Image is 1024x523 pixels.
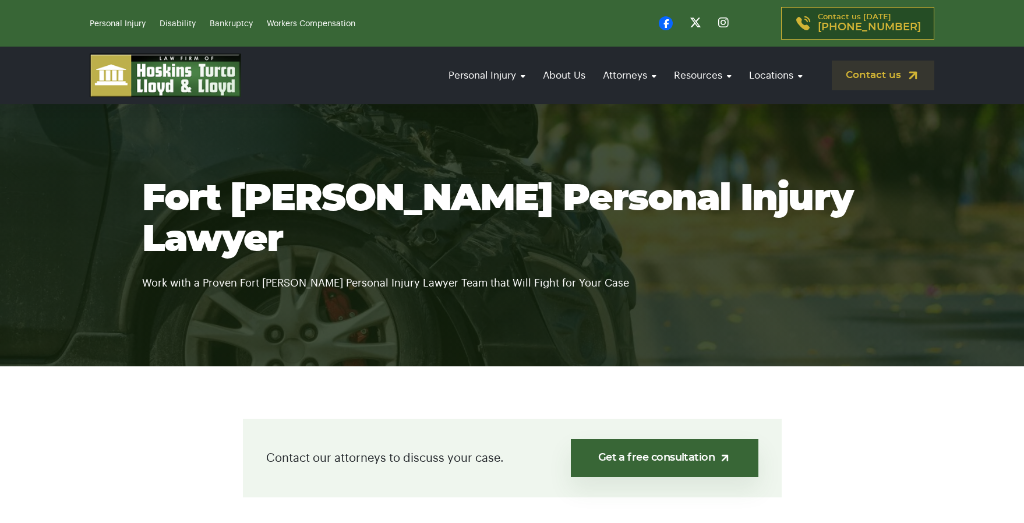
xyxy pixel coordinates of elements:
a: Disability [160,20,196,28]
a: Personal Injury [443,59,531,92]
a: Resources [668,59,737,92]
p: Work with a Proven Fort [PERSON_NAME] Personal Injury Lawyer Team that Will Fight for Your Case [142,260,882,292]
a: Workers Compensation [267,20,355,28]
img: logo [90,54,241,97]
a: Bankruptcy [210,20,253,28]
a: Contact us [832,61,934,90]
a: Personal Injury [90,20,146,28]
p: Contact us [DATE] [818,13,921,33]
a: Attorneys [597,59,662,92]
a: Get a free consultation [571,439,758,477]
a: Locations [743,59,808,92]
span: [PHONE_NUMBER] [818,22,921,33]
a: Contact us [DATE][PHONE_NUMBER] [781,7,934,40]
span: Fort [PERSON_NAME] Personal Injury Lawyer [142,181,853,259]
a: About Us [537,59,591,92]
img: arrow-up-right-light.svg [719,452,731,464]
div: Contact our attorneys to discuss your case. [243,419,782,497]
